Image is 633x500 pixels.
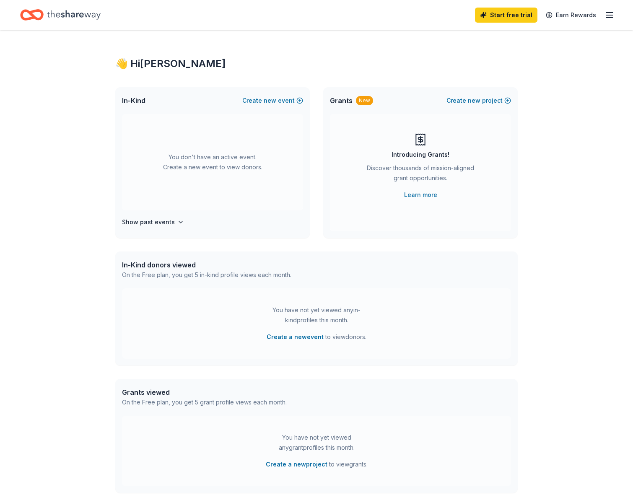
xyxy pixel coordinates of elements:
div: Discover thousands of mission-aligned grant opportunities. [363,163,477,187]
h4: Show past events [122,217,175,227]
div: New [356,96,373,105]
span: Grants [330,96,353,106]
button: Show past events [122,217,184,227]
button: Create a newproject [266,459,327,469]
button: Createnewevent [242,96,303,106]
span: new [468,96,480,106]
a: Earn Rewards [541,8,601,23]
span: new [264,96,276,106]
span: to view grants . [266,459,368,469]
div: You don't have an active event. Create a new event to view donors. [122,114,303,210]
div: In-Kind donors viewed [122,260,291,270]
span: to view donors . [267,332,366,342]
div: 👋 Hi [PERSON_NAME] [115,57,518,70]
a: Home [20,5,101,25]
button: Create a newevent [267,332,324,342]
div: You have not yet viewed any grant profiles this month. [264,433,369,453]
div: On the Free plan, you get 5 grant profile views each month. [122,397,287,407]
span: In-Kind [122,96,145,106]
div: Introducing Grants! [392,150,449,160]
button: Createnewproject [446,96,511,106]
div: On the Free plan, you get 5 in-kind profile views each month. [122,270,291,280]
div: Grants viewed [122,387,287,397]
div: You have not yet viewed any in-kind profiles this month. [264,305,369,325]
a: Start free trial [475,8,537,23]
a: Learn more [404,190,437,200]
